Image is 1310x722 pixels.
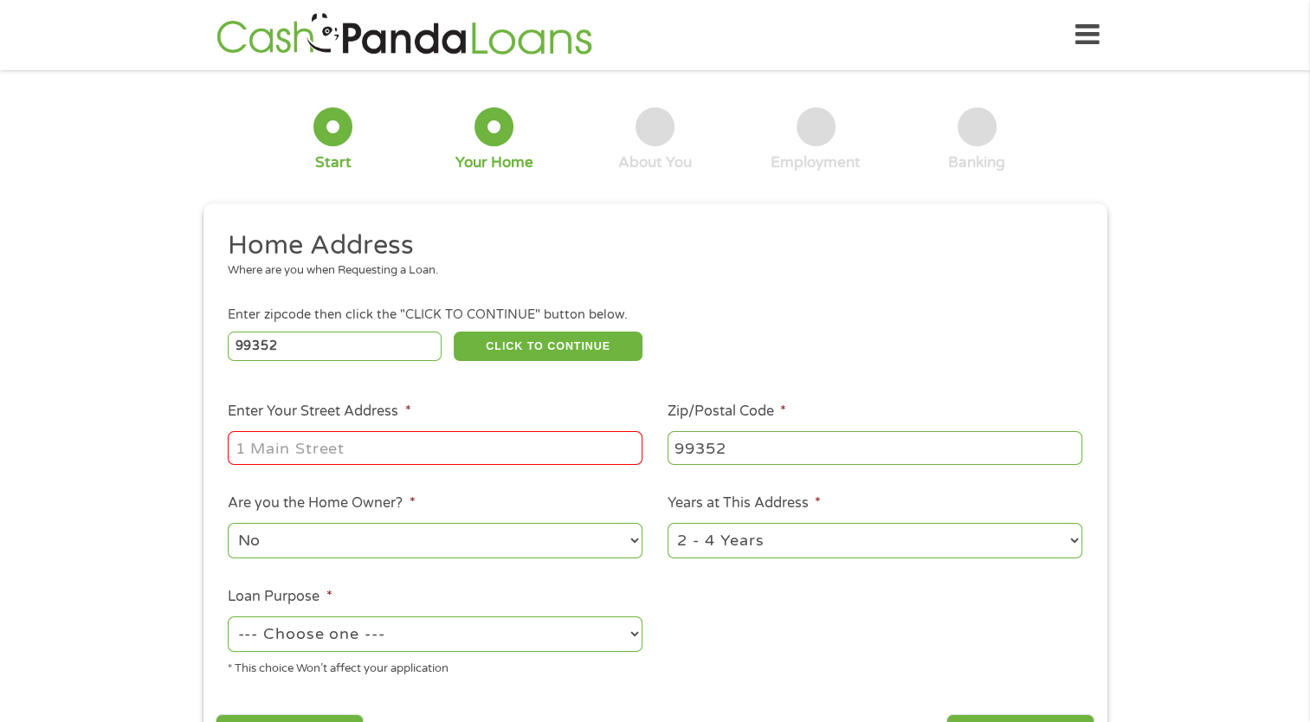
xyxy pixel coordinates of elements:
div: * This choice Won’t affect your application [228,654,642,678]
div: Start [315,153,352,172]
label: Loan Purpose [228,588,332,606]
div: Banking [948,153,1005,172]
h2: Home Address [228,229,1069,263]
label: Zip/Postal Code [668,403,786,421]
label: Years at This Address [668,494,821,512]
input: 1 Main Street [228,431,642,464]
input: Enter Zipcode (e.g 01510) [228,332,442,361]
div: About You [618,153,692,172]
div: Employment [771,153,861,172]
button: CLICK TO CONTINUE [454,332,642,361]
div: Your Home [455,153,533,172]
label: Enter Your Street Address [228,403,410,421]
label: Are you the Home Owner? [228,494,415,512]
img: GetLoanNow Logo [211,10,597,60]
div: Enter zipcode then click the "CLICK TO CONTINUE" button below. [228,306,1081,325]
div: Where are you when Requesting a Loan. [228,262,1069,280]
